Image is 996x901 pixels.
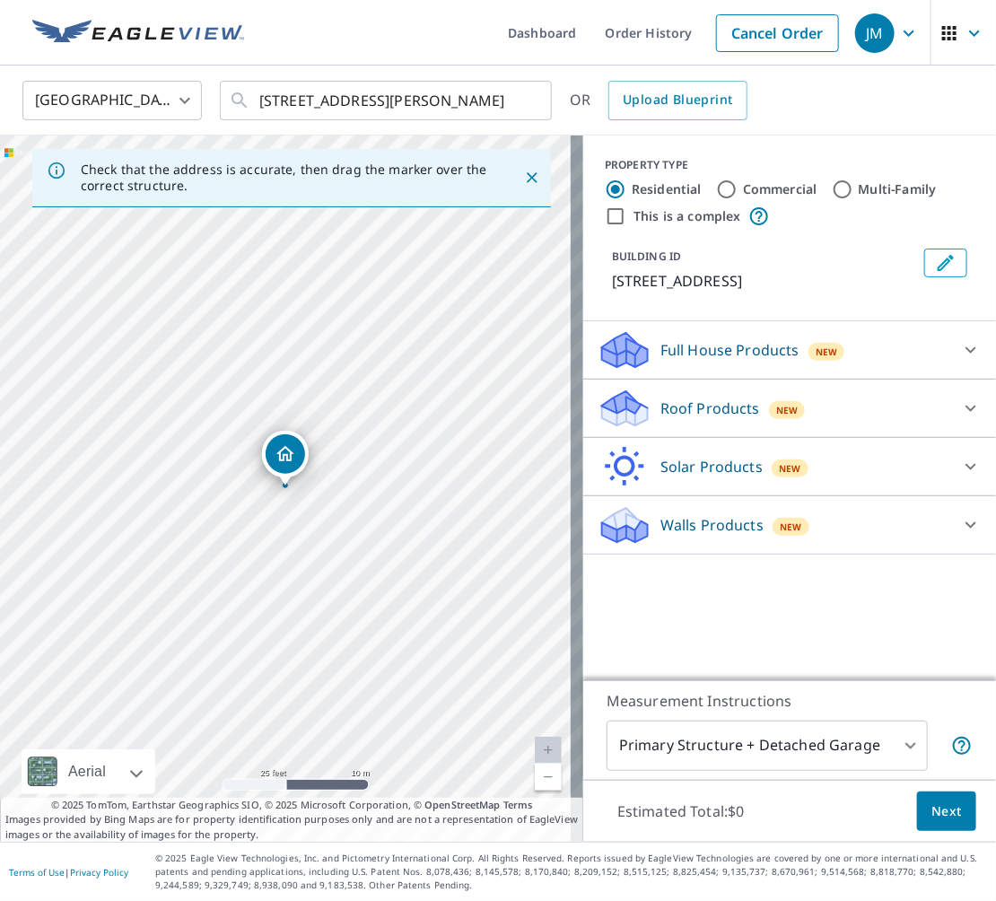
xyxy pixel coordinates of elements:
button: Close [520,166,544,189]
div: JM [855,13,895,53]
span: Next [931,800,962,823]
a: Upload Blueprint [608,81,747,120]
p: BUILDING ID [612,249,681,264]
span: Upload Blueprint [623,89,732,111]
div: OR [570,81,747,120]
div: Roof ProductsNew [598,387,982,430]
span: New [780,520,802,534]
a: Terms [503,798,533,811]
span: New [779,461,801,476]
img: EV Logo [32,20,244,47]
label: Commercial [743,180,817,198]
a: Current Level 20, Zoom Out [535,764,562,791]
div: Solar ProductsNew [598,445,982,488]
div: Full House ProductsNew [598,328,982,372]
button: Next [917,792,976,832]
p: Estimated Total: $0 [603,792,759,831]
div: Aerial [63,749,111,794]
span: New [776,403,799,417]
label: This is a complex [633,207,741,225]
p: Measurement Instructions [607,690,973,712]
input: Search by address or latitude-longitude [259,75,515,126]
label: Multi-Family [859,180,937,198]
div: Walls ProductsNew [598,503,982,547]
p: Solar Products [660,456,763,477]
button: Edit building 1 [924,249,967,277]
label: Residential [632,180,702,198]
p: | [9,867,128,878]
span: Your report will include the primary structure and a detached garage if one exists. [951,735,973,757]
span: © 2025 TomTom, Earthstar Geographics SIO, © 2025 Microsoft Corporation, © [51,798,533,813]
a: OpenStreetMap [424,798,500,811]
div: Dropped pin, building 1, Residential property, 5860 Newark Rd Imlay City, MI 48444 [262,431,309,486]
p: Walls Products [660,514,764,536]
div: [GEOGRAPHIC_DATA] [22,75,202,126]
p: Roof Products [660,398,760,419]
a: Terms of Use [9,866,65,879]
a: Cancel Order [716,14,839,52]
div: Aerial [22,749,155,794]
a: Privacy Policy [70,866,128,879]
p: Check that the address is accurate, then drag the marker over the correct structure. [81,162,492,194]
p: [STREET_ADDRESS] [612,270,917,292]
p: Full House Products [660,339,799,361]
div: PROPERTY TYPE [605,157,974,173]
a: Current Level 20, Zoom In Disabled [535,737,562,764]
div: Primary Structure + Detached Garage [607,721,928,771]
span: New [816,345,838,359]
p: © 2025 Eagle View Technologies, Inc. and Pictometry International Corp. All Rights Reserved. Repo... [155,852,987,892]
